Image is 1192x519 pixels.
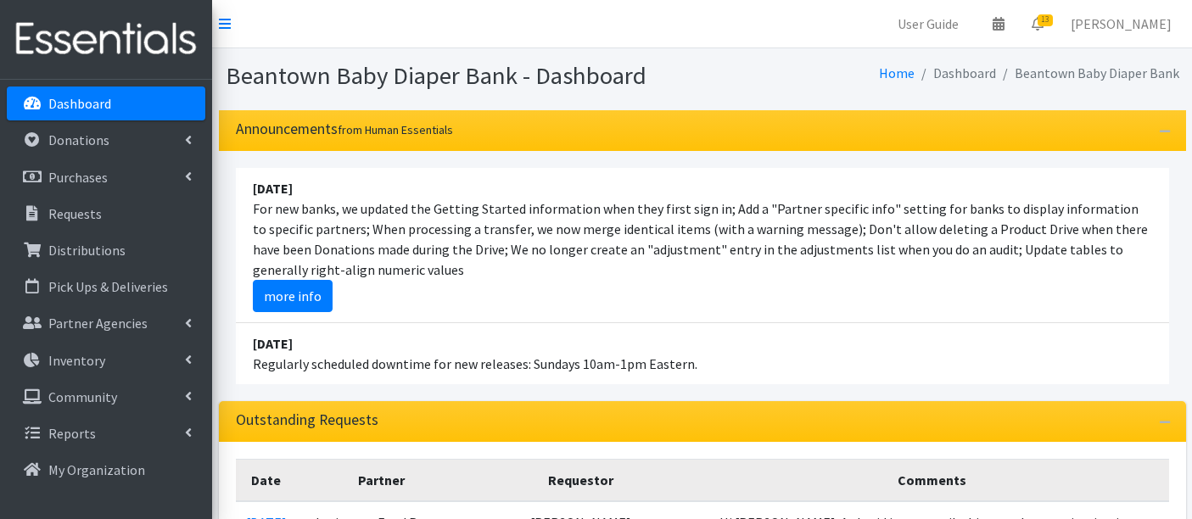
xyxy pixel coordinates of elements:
p: My Organization [48,461,145,478]
h1: Beantown Baby Diaper Bank - Dashboard [226,61,697,91]
a: Partner Agencies [7,306,205,340]
p: Reports [48,425,96,442]
p: Purchases [48,169,108,186]
a: Community [7,380,205,414]
strong: [DATE] [253,180,293,197]
a: Purchases [7,160,205,194]
a: Requests [7,197,205,231]
th: Requestor [467,459,695,501]
p: Partner Agencies [48,315,148,332]
p: Community [48,388,117,405]
img: HumanEssentials [7,11,205,68]
strong: [DATE] [253,335,293,352]
p: Inventory [48,352,105,369]
li: For new banks, we updated the Getting Started information when they first sign in; Add a "Partner... [236,168,1169,323]
a: Dashboard [7,86,205,120]
a: [PERSON_NAME] [1057,7,1185,41]
p: Dashboard [48,95,111,112]
a: Donations [7,123,205,157]
a: User Guide [884,7,972,41]
a: more info [253,280,333,312]
p: Pick Ups & Deliveries [48,278,168,295]
a: Distributions [7,233,205,267]
a: Reports [7,416,205,450]
li: Regularly scheduled downtime for new releases: Sundays 10am-1pm Eastern. [236,323,1169,384]
a: Inventory [7,343,205,377]
th: Partner [297,459,467,501]
h3: Outstanding Requests [236,411,378,429]
li: Beantown Baby Diaper Bank [996,61,1179,86]
a: My Organization [7,453,205,487]
th: Comments [695,459,1169,501]
p: Requests [48,205,102,222]
a: 13 [1018,7,1057,41]
span: 13 [1038,14,1053,26]
th: Date [236,459,297,501]
h3: Announcements [236,120,453,138]
p: Distributions [48,242,126,259]
a: Home [879,64,915,81]
p: Donations [48,131,109,148]
small: from Human Essentials [338,122,453,137]
a: Pick Ups & Deliveries [7,270,205,304]
li: Dashboard [915,61,996,86]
